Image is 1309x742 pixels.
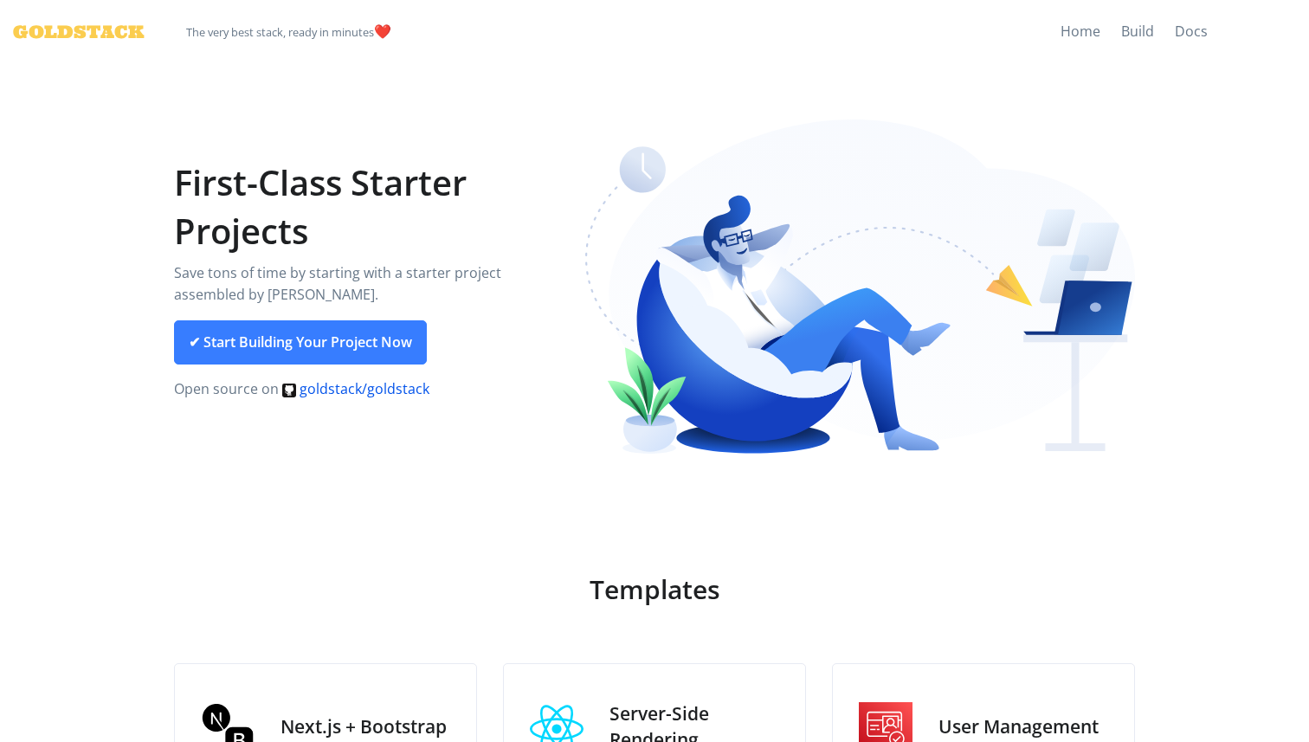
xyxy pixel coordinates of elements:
p: Open source on [174,378,559,401]
h2: Templates [462,571,847,608]
img: Relaxing coder [585,119,1135,461]
small: The very best stack, ready in minutes [186,24,374,40]
a: Goldstack Logo [13,14,131,50]
a: ✔ Start Building Your Project Now [174,320,427,365]
iframe: GitHub Star Goldstack [1218,22,1296,39]
span: ️❤️ [186,14,391,50]
a: goldstack/goldstack [282,379,429,398]
p: Save tons of time by starting with a starter project assembled by [PERSON_NAME]. [174,262,559,306]
h3: Next.js + Bootstrap [280,714,448,739]
img: svg%3e [282,384,296,397]
h1: First-Class Starter Projects [174,158,559,255]
h3: User Management [938,714,1106,739]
